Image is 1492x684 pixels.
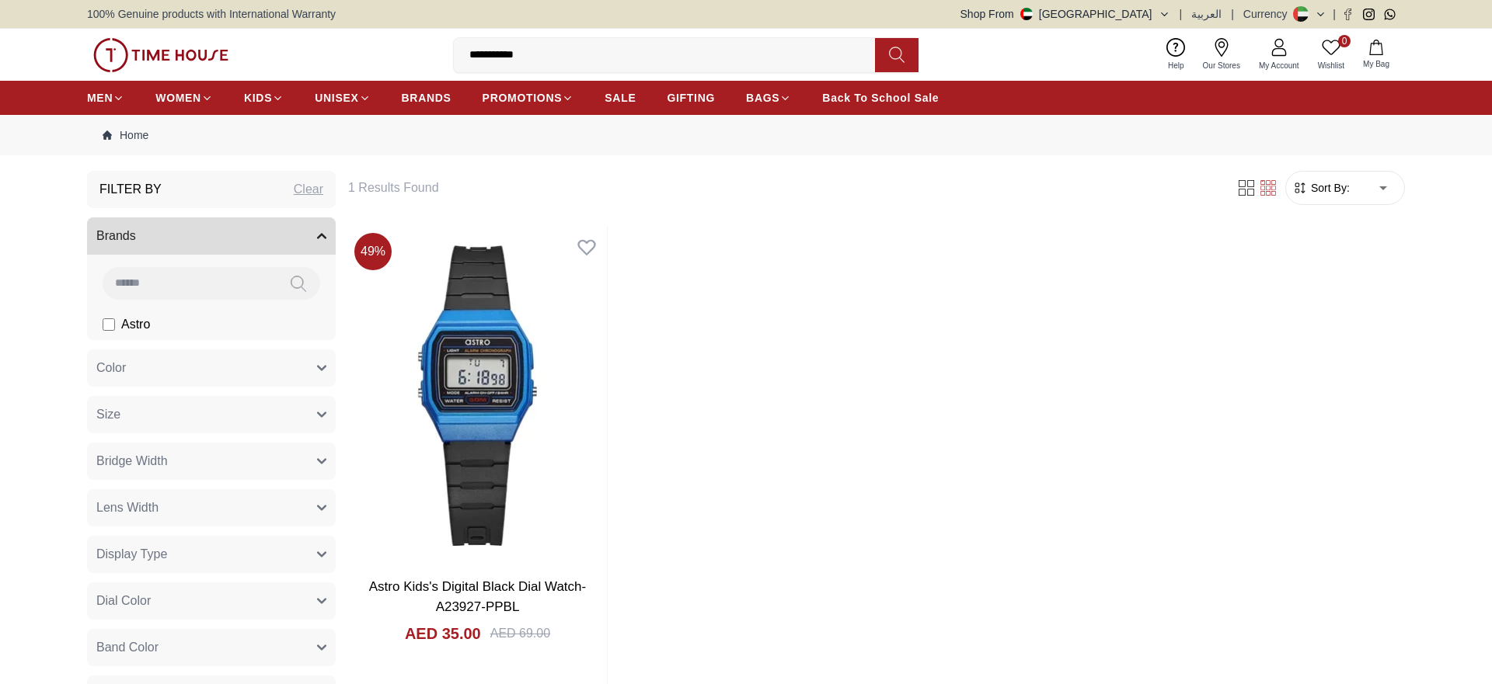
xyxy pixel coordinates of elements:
span: GIFTING [667,90,715,106]
button: Shop From[GEOGRAPHIC_DATA] [960,6,1170,22]
span: BRANDS [402,90,451,106]
button: العربية [1191,6,1222,22]
button: My Bag [1354,36,1399,73]
span: My Bag [1357,58,1396,70]
h4: AED 35.00 [405,623,481,644]
span: Bridge Width [96,452,168,470]
a: MEN [87,84,124,112]
a: Back To School Sale [822,84,939,112]
button: Dial Color [87,582,336,620]
a: Astro Kids's Digital Black Dial Watch-A23927-PPBL [369,579,586,614]
a: Whatsapp [1384,9,1396,20]
a: BAGS [746,84,791,112]
a: WOMEN [155,84,213,112]
a: PROMOTIONS [483,84,574,112]
span: My Account [1253,60,1305,71]
span: SALE [605,90,636,106]
a: UNISEX [315,84,370,112]
a: 0Wishlist [1309,35,1354,75]
span: Size [96,405,120,424]
span: BAGS [746,90,779,106]
button: Brands [87,217,336,255]
button: Display Type [87,536,336,573]
a: KIDS [244,84,284,112]
button: Sort By: [1292,180,1350,196]
a: Our Stores [1194,35,1250,75]
button: Color [87,349,336,387]
span: WOMEN [155,90,201,106]
span: Lens Width [96,498,159,517]
button: Band Color [87,629,336,666]
span: Back To School Sale [822,90,939,106]
a: BRANDS [402,84,451,112]
a: SALE [605,84,636,112]
h6: 1 Results Found [348,179,1217,197]
a: Instagram [1363,9,1375,20]
span: 100% Genuine products with International Warranty [87,6,336,22]
span: Wishlist [1312,60,1351,71]
span: Sort By: [1308,180,1350,196]
span: PROMOTIONS [483,90,563,106]
div: AED 69.00 [490,624,550,643]
input: Astro [103,318,115,331]
img: United Arab Emirates [1020,8,1033,20]
a: Help [1159,35,1194,75]
span: Dial Color [96,592,151,610]
a: Home [103,127,148,143]
span: | [1231,6,1234,22]
span: Display Type [96,545,167,564]
h3: Filter By [99,180,162,199]
span: Band Color [96,638,159,657]
img: ... [93,38,228,72]
nav: Breadcrumb [87,115,1405,155]
span: MEN [87,90,113,106]
span: | [1333,6,1336,22]
span: UNISEX [315,90,358,106]
span: Our Stores [1197,60,1246,71]
button: Bridge Width [87,443,336,480]
span: KIDS [244,90,272,106]
a: Facebook [1342,9,1354,20]
span: Color [96,359,126,377]
span: 49 % [354,233,392,270]
span: Brands [96,227,136,245]
span: 0 [1338,35,1351,47]
img: Astro Kids's Digital Black Dial Watch-A23927-PPBL [348,227,607,564]
a: GIFTING [667,84,715,112]
span: | [1180,6,1183,22]
div: Clear [294,180,323,199]
button: Size [87,396,336,433]
button: Lens Width [87,489,336,526]
span: Astro [121,315,150,334]
div: Currency [1243,6,1294,22]
span: Help [1162,60,1190,71]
